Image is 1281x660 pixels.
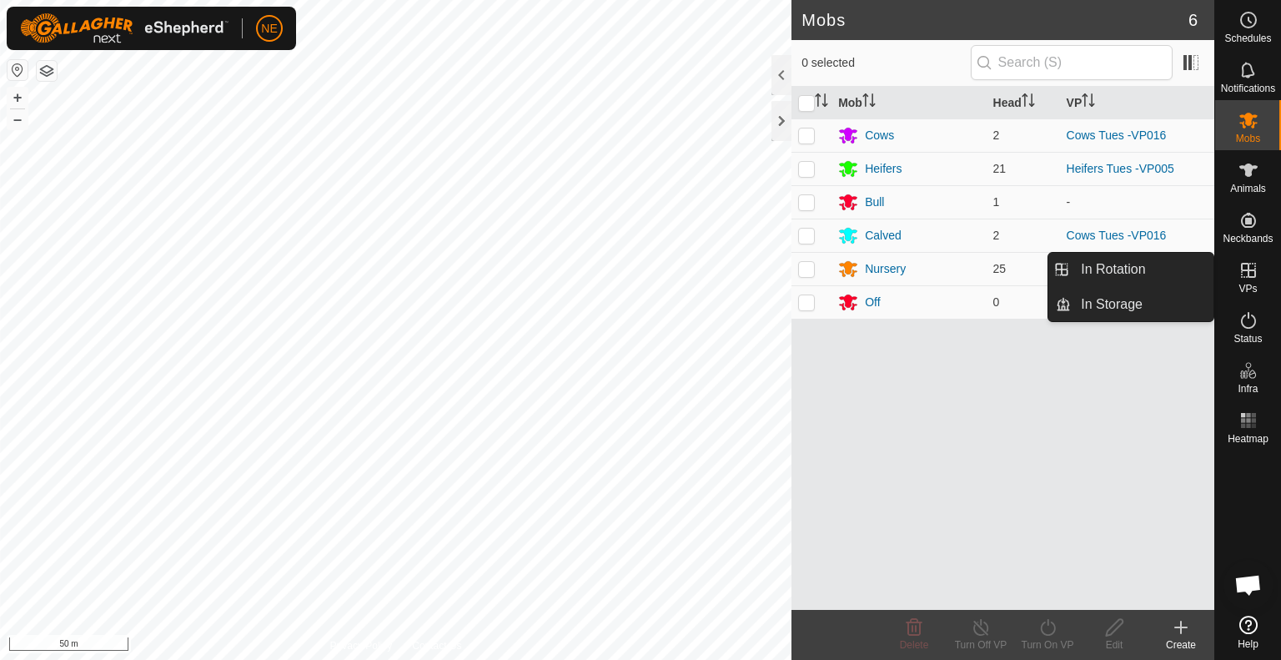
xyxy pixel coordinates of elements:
[1148,637,1214,652] div: Create
[8,88,28,108] button: +
[865,160,902,178] div: Heifers
[1048,253,1213,286] li: In Rotation
[1071,253,1213,286] a: In Rotation
[1067,162,1174,175] a: Heifers Tues -VP005
[1224,33,1271,43] span: Schedules
[993,229,1000,242] span: 2
[1060,185,1214,219] td: -
[831,87,986,119] th: Mob
[20,13,229,43] img: Gallagher Logo
[1215,609,1281,656] a: Help
[1238,639,1258,649] span: Help
[865,227,902,244] div: Calved
[865,294,880,311] div: Off
[8,60,28,80] button: Reset Map
[815,96,828,109] p-sorticon: Activate to sort
[801,10,1188,30] h2: Mobs
[993,162,1007,175] span: 21
[971,45,1173,80] input: Search (S)
[865,260,906,278] div: Nursery
[862,96,876,109] p-sorticon: Activate to sort
[1188,8,1198,33] span: 6
[1082,96,1095,109] p-sorticon: Activate to sort
[987,87,1060,119] th: Head
[1048,288,1213,321] li: In Storage
[1081,259,1145,280] span: In Rotation
[1081,637,1148,652] div: Edit
[801,54,970,72] span: 0 selected
[1022,96,1035,109] p-sorticon: Activate to sort
[1238,284,1257,294] span: VPs
[330,638,393,653] a: Privacy Policy
[993,262,1007,275] span: 25
[1221,83,1275,93] span: Notifications
[1223,234,1273,244] span: Neckbands
[993,128,1000,142] span: 2
[865,127,894,144] div: Cows
[1014,637,1081,652] div: Turn On VP
[1230,184,1266,194] span: Animals
[1067,128,1167,142] a: Cows Tues -VP016
[1228,434,1268,444] span: Heatmap
[1223,560,1273,610] div: Open chat
[1060,87,1214,119] th: VP
[1233,334,1262,344] span: Status
[1067,229,1167,242] a: Cows Tues -VP016
[1081,295,1143,315] span: In Storage
[1236,134,1260,144] span: Mobs
[865,194,884,211] div: Bull
[947,637,1014,652] div: Turn Off VP
[1071,288,1213,321] a: In Storage
[993,195,1000,209] span: 1
[8,109,28,129] button: –
[412,638,461,653] a: Contact Us
[261,20,277,38] span: NE
[1238,384,1258,394] span: Infra
[37,61,57,81] button: Map Layers
[900,639,929,651] span: Delete
[993,295,1000,309] span: 0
